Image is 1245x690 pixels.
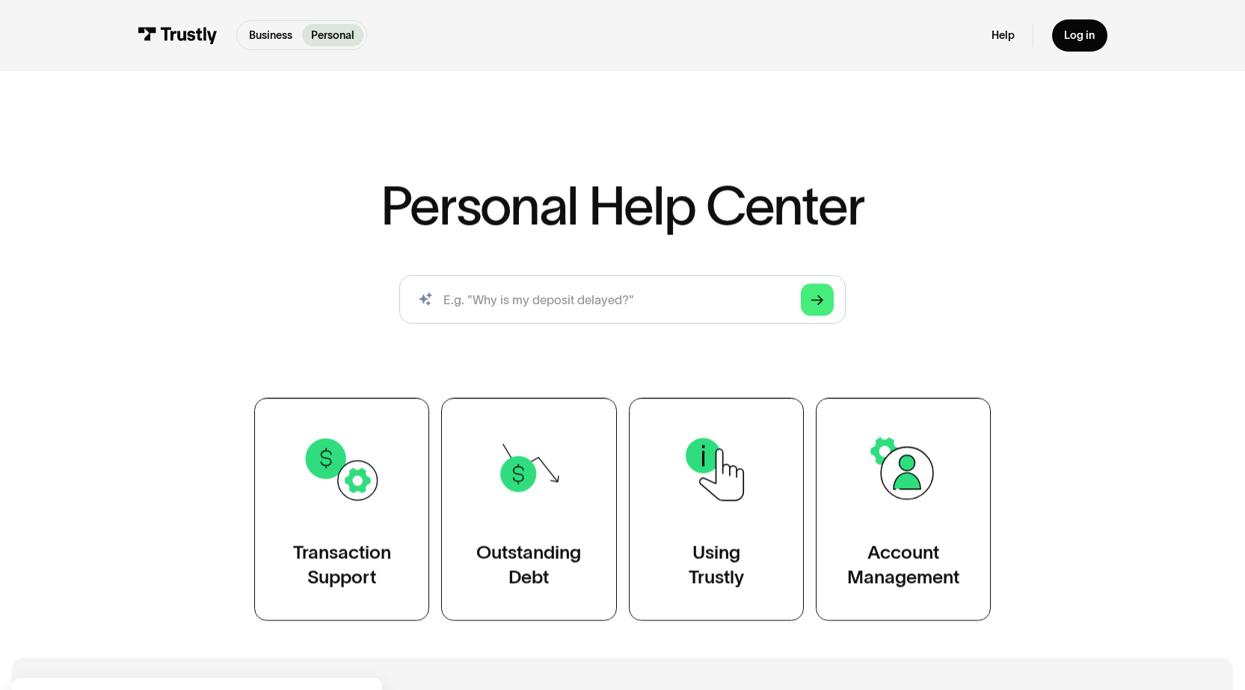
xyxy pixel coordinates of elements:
[399,275,846,324] input: search
[302,24,364,46] a: Personal
[240,24,302,46] a: Business
[138,27,218,44] img: Trustly Logo
[992,28,1015,43] a: Help
[399,275,846,324] form: Search
[381,178,864,232] h1: Personal Help Center
[629,398,804,621] a: UsingTrustly
[249,28,292,44] p: Business
[1064,28,1095,43] div: Log in
[689,540,744,590] div: Using Trustly
[1052,19,1107,52] a: Log in
[816,398,991,621] a: AccountManagement
[293,540,391,590] div: Transaction Support
[254,398,429,621] a: TransactionSupport
[847,540,959,590] div: Account Management
[441,398,616,621] a: OutstandingDebt
[311,28,354,44] p: Personal
[476,540,581,590] div: Outstanding Debt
